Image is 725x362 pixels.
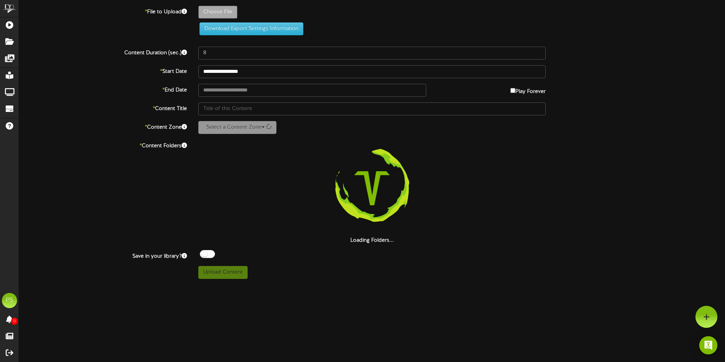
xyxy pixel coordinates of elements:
div: Open Intercom Messenger [699,336,717,354]
label: Content Title [13,102,193,113]
button: Upload Content [198,266,248,279]
strong: Loading Folders... [350,238,394,243]
input: Title of this Content [198,102,546,115]
label: Content Folders [13,140,193,150]
label: Content Zone [13,121,193,131]
label: End Date [13,84,193,94]
span: 0 [11,318,18,325]
img: loading-spinner-3.png [323,140,421,237]
button: Select a Content Zone [198,121,276,134]
div: PS [2,293,17,308]
label: Save in your library? [13,250,193,260]
a: Download Export Settings Information [196,26,303,31]
input: Play Forever [510,88,515,93]
label: Content Duration (sec.) [13,47,193,57]
label: Play Forever [510,84,546,96]
button: Download Export Settings Information [199,22,303,35]
label: Start Date [13,65,193,76]
label: File to Upload [13,6,193,16]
